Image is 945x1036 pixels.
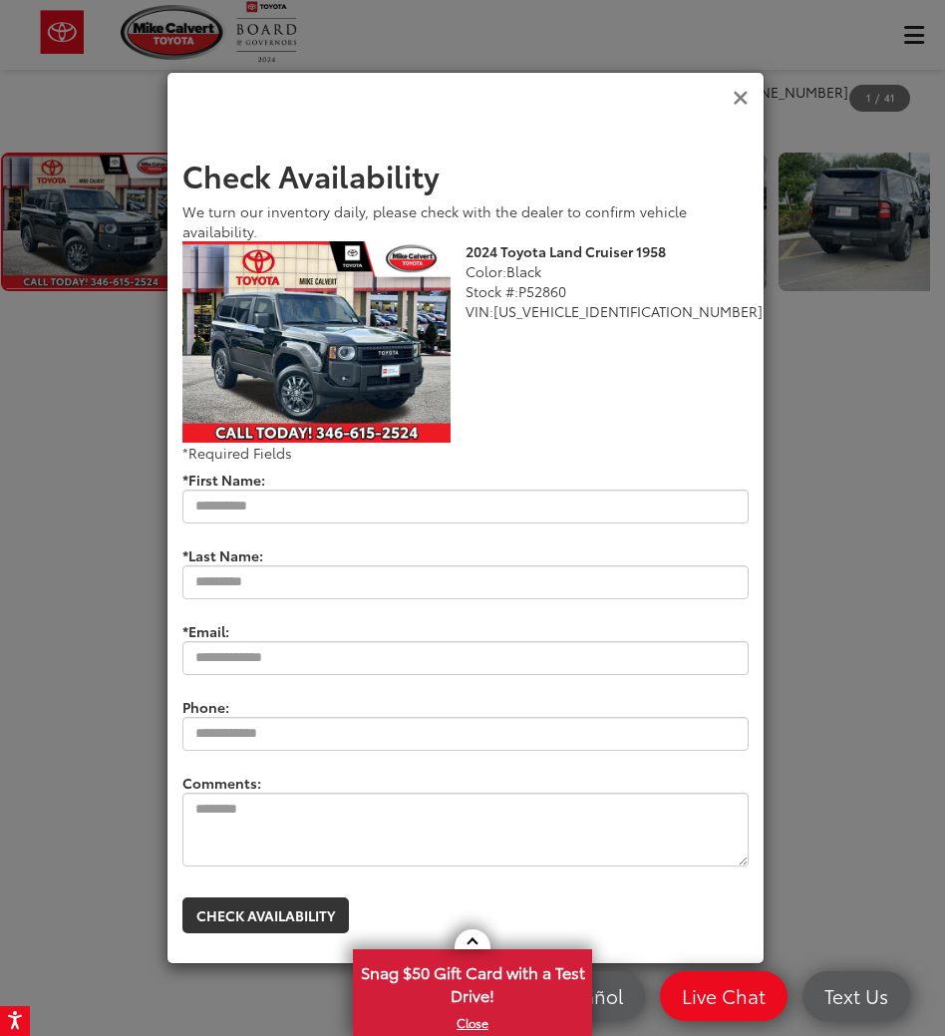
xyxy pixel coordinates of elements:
[355,951,590,1012] span: Snag $50 Gift Card with a Test Drive!
[182,443,292,463] span: *Required Fields
[167,766,276,793] label: Comments:
[182,159,749,191] h2: Check Availability
[167,463,280,490] label: *First Name:
[660,971,787,1021] a: Live Chat
[167,690,244,717] label: Phone:
[182,201,749,241] div: We turn our inventory daily, please check with the dealer to confirm vehicle availability.
[672,983,776,1008] span: Live Chat
[182,241,451,443] img: 2024 Toyota Land Cruiser 1958
[802,971,910,1021] a: Text Us
[182,897,349,933] button: Check Availability
[167,538,278,565] label: *Last Name:
[493,301,763,321] span: [US_VEHICLE_IDENTIFICATION_NUMBER]
[466,281,518,301] span: Stock #:
[466,301,493,321] span: VIN:
[506,261,541,281] span: Black
[518,281,566,301] span: P52860
[466,261,506,281] span: Color:
[167,614,244,641] label: *Email:
[733,86,749,109] button: Close
[814,983,898,1008] span: Text Us
[466,241,666,261] b: 2024 Toyota Land Cruiser 1958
